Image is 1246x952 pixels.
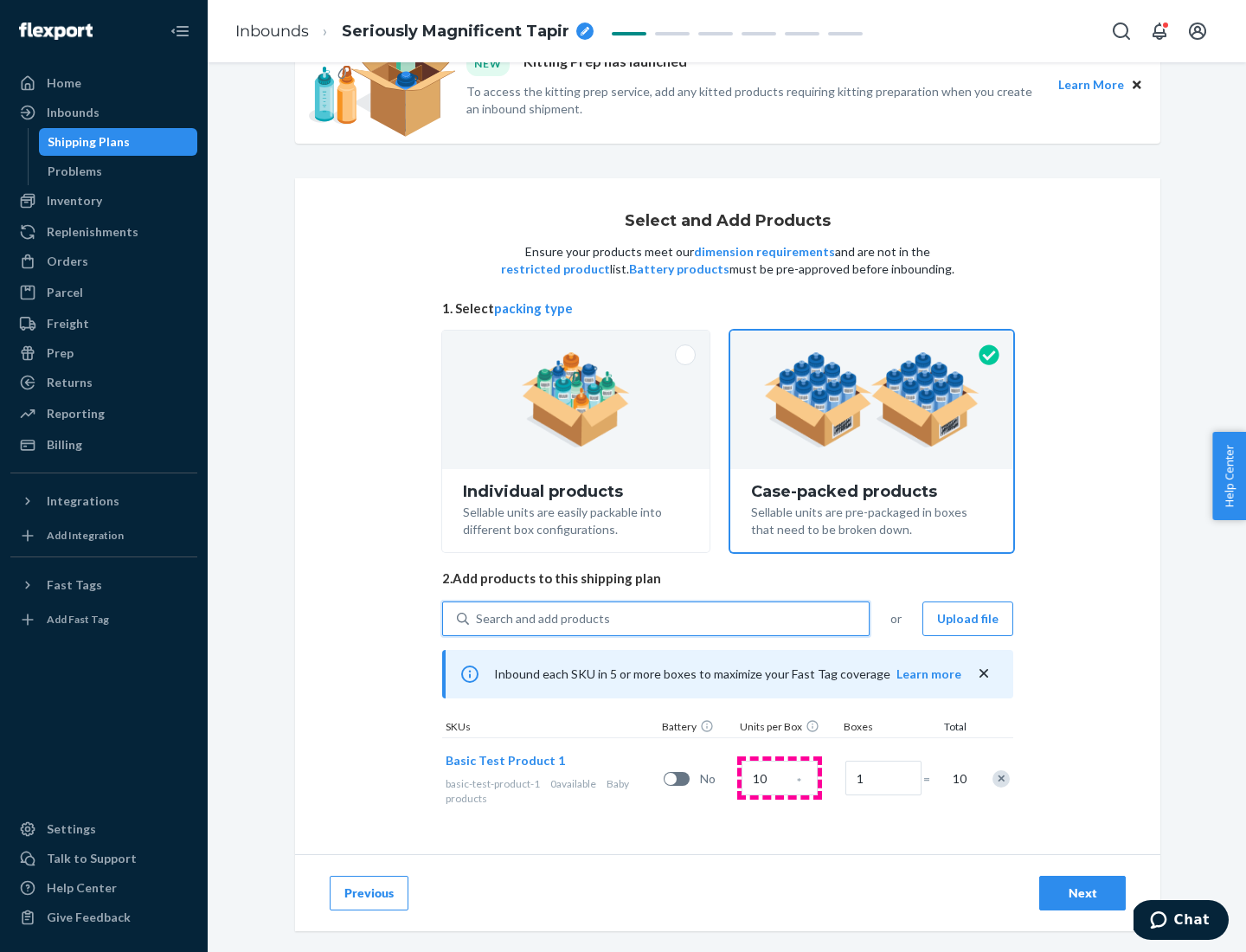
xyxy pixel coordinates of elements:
[446,776,657,806] div: Baby products
[845,761,922,795] input: Number of boxes
[751,500,992,538] div: Sellable units are pre-packaged in boxes that need to be broken down.
[47,74,81,92] div: Home
[742,761,818,795] input: Case Quantity
[47,223,138,241] div: Replenishments
[10,487,197,515] button: Integrations
[47,528,124,543] div: Add Integration
[499,243,956,278] p: Ensure your products meet our and are not in the list. must be pre-approved before inbounding.
[896,666,961,683] button: Learn more
[47,104,100,121] div: Inbounds
[48,163,102,180] div: Problems
[10,815,197,843] a: Settings
[47,344,74,362] div: Prep
[10,310,197,338] a: Freight
[47,576,102,594] div: Fast Tags
[992,770,1010,788] div: Remove Item
[694,243,835,261] button: dimension requirements
[47,436,82,453] div: Billing
[975,665,992,683] button: close
[222,6,607,57] ol: breadcrumbs
[1134,900,1229,943] iframe: Opens a widget where you can chat to one of our agents
[523,52,687,75] p: Kitting Prep has launched
[10,431,197,459] a: Billing
[629,261,729,278] button: Battery products
[1039,876,1126,910] button: Next
[501,261,610,278] button: restricted product
[923,770,941,788] span: =
[949,770,967,788] span: 10
[10,400,197,428] a: Reporting
[47,909,131,926] div: Give Feedback
[550,777,596,790] span: 0 available
[1180,14,1215,48] button: Open account menu
[466,52,510,75] div: NEW
[764,352,979,447] img: case-pack.59cecea509d18c883b923b81aeac6d0b.png
[47,405,105,422] div: Reporting
[442,569,1013,588] span: 2. Add products to this shipping plan
[330,876,408,910] button: Previous
[10,369,197,396] a: Returns
[751,483,992,500] div: Case-packed products
[494,299,573,318] button: packing type
[47,374,93,391] div: Returns
[10,845,197,872] button: Talk to Support
[463,500,689,538] div: Sellable units are easily packable into different box configurations.
[47,612,109,627] div: Add Fast Tag
[39,128,198,156] a: Shipping Plans
[442,719,658,737] div: SKUs
[446,777,540,790] span: basic-test-product-1
[700,770,735,788] span: No
[10,187,197,215] a: Inventory
[466,83,1043,118] p: To access the kitting prep service, add any kitted products requiring kitting preparation when yo...
[890,610,902,627] span: or
[10,248,197,275] a: Orders
[47,850,137,867] div: Talk to Support
[47,820,96,838] div: Settings
[10,99,197,126] a: Inbounds
[47,284,83,301] div: Parcel
[48,133,130,151] div: Shipping Plans
[47,192,102,209] div: Inventory
[446,753,565,768] span: Basic Test Product 1
[10,904,197,931] button: Give Feedback
[47,879,117,897] div: Help Center
[342,21,569,43] span: Seriously Magnificent Tapir
[522,352,630,447] img: individual-pack.facf35554cb0f1810c75b2bd6df2d64e.png
[10,218,197,246] a: Replenishments
[19,23,93,40] img: Flexport logo
[10,69,197,97] a: Home
[442,299,1013,318] span: 1. Select
[47,492,119,510] div: Integrations
[235,22,309,41] a: Inbounds
[10,279,197,306] a: Parcel
[10,874,197,902] a: Help Center
[1142,14,1177,48] button: Open notifications
[446,752,565,769] button: Basic Test Product 1
[1058,75,1124,94] button: Learn More
[47,315,89,332] div: Freight
[922,601,1013,636] button: Upload file
[442,650,1013,698] div: Inbound each SKU in 5 or more boxes to maximize your Fast Tag coverage
[39,158,198,185] a: Problems
[736,719,840,737] div: Units per Box
[476,610,610,627] div: Search and add products
[10,522,197,550] a: Add Integration
[10,606,197,634] a: Add Fast Tag
[927,719,970,737] div: Total
[840,719,927,737] div: Boxes
[10,571,197,599] button: Fast Tags
[463,483,689,500] div: Individual products
[10,339,197,367] a: Prep
[625,213,831,230] h1: Select and Add Products
[1212,432,1246,520] button: Help Center
[1127,75,1146,94] button: Close
[47,253,88,270] div: Orders
[1104,14,1139,48] button: Open Search Box
[1054,884,1111,902] div: Next
[163,14,197,48] button: Close Navigation
[658,719,736,737] div: Battery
